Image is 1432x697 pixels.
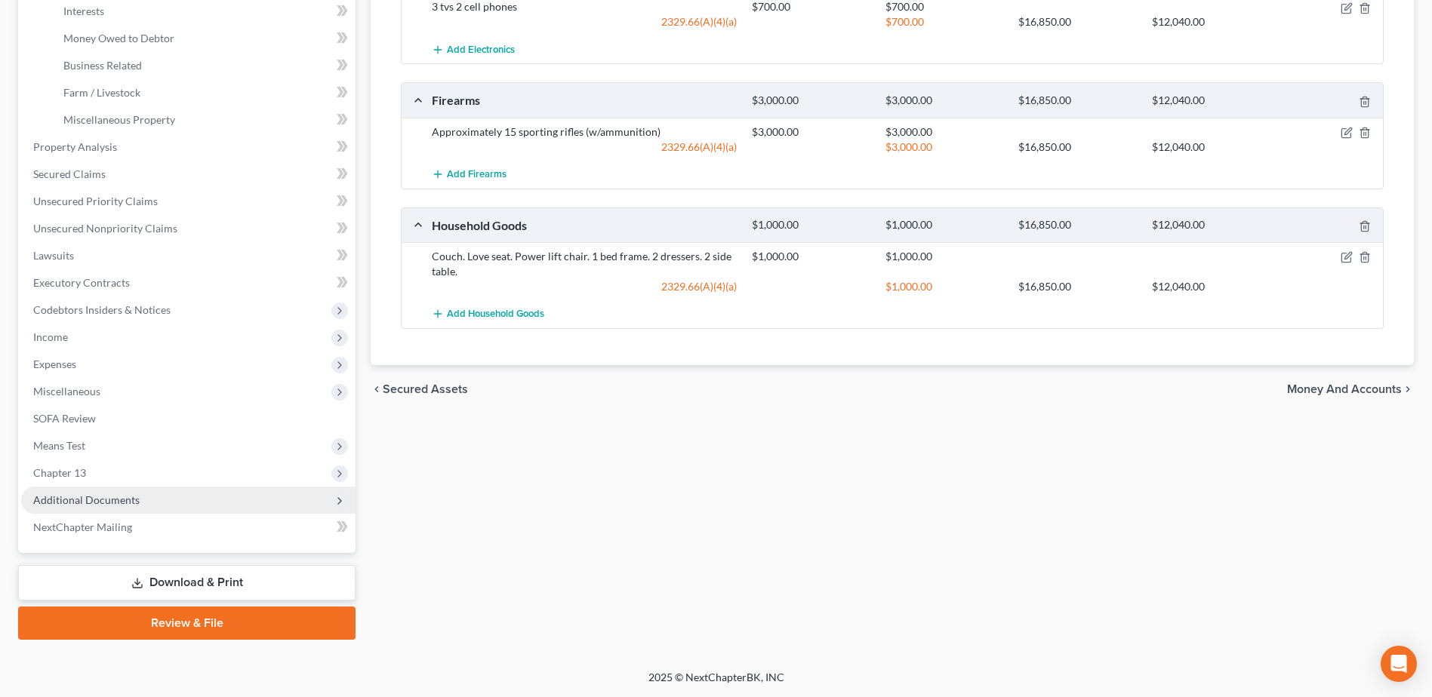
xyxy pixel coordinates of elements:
div: $3,000.00 [878,140,1012,155]
span: Means Test [33,439,85,452]
span: Unsecured Nonpriority Claims [33,222,177,235]
a: Money Owed to Debtor [51,25,356,52]
div: Firearms [424,92,744,108]
span: Miscellaneous Property [63,113,175,126]
div: Couch. Love seat. Power lift chair. 1 bed frame. 2 dressers. 2 side table. [424,249,744,279]
a: Property Analysis [21,134,356,161]
span: Business Related [63,59,142,72]
span: SOFA Review [33,412,96,425]
a: Lawsuits [21,242,356,269]
span: Expenses [33,358,76,370]
span: Add Firearms [447,168,507,180]
span: Lawsuits [33,249,74,262]
div: 2329.66(A)(4)(a) [424,279,744,294]
div: $16,850.00 [1011,279,1144,294]
div: $1,000.00 [878,218,1012,232]
a: Business Related [51,52,356,79]
div: 2025 © NextChapterBK, INC [286,670,1147,697]
a: Download & Print [18,565,356,600]
div: $16,850.00 [1011,94,1144,108]
div: Approximately 15 sporting rifles (w/ammunition) [424,124,744,140]
a: Unsecured Nonpriority Claims [21,215,356,242]
div: $3,000.00 [744,94,878,108]
div: $16,850.00 [1011,218,1144,232]
span: Add Electronics [447,44,515,56]
button: chevron_left Secured Assets [371,383,468,395]
div: $12,040.00 [1144,94,1278,108]
button: Add Firearms [432,161,507,189]
span: Property Analysis [33,140,117,153]
button: Add Electronics [432,35,515,63]
span: Executory Contracts [33,276,130,289]
div: Household Goods [424,217,744,233]
span: Money and Accounts [1287,383,1402,395]
a: Review & File [18,606,356,640]
span: Secured Claims [33,167,106,180]
span: Chapter 13 [33,466,86,479]
span: Codebtors Insiders & Notices [33,303,171,316]
span: Income [33,330,68,343]
a: Unsecured Priority Claims [21,188,356,215]
div: $3,000.00 [878,94,1012,108]
a: Farm / Livestock [51,79,356,106]
span: Interests [63,5,104,17]
div: 2329.66(A)(4)(a) [424,140,744,155]
button: Money and Accounts chevron_right [1287,383,1414,395]
div: 2329.66(A)(4)(a) [424,14,744,29]
button: Add Household Goods [432,300,544,328]
i: chevron_left [371,383,383,395]
div: $12,040.00 [1144,14,1278,29]
div: $12,040.00 [1144,218,1278,232]
span: Add Household Goods [447,309,544,321]
a: NextChapter Mailing [21,514,356,541]
div: $1,000.00 [878,279,1012,294]
span: Farm / Livestock [63,86,140,99]
a: SOFA Review [21,405,356,432]
div: $12,040.00 [1144,279,1278,294]
span: Unsecured Priority Claims [33,195,158,207]
div: Open Intercom Messenger [1381,646,1417,682]
div: $1,000.00 [744,218,878,232]
div: $12,040.00 [1144,140,1278,155]
span: Additional Documents [33,493,140,506]
span: NextChapter Mailing [33,520,132,533]
a: Secured Claims [21,161,356,188]
div: $1,000.00 [878,249,1012,264]
a: Miscellaneous Property [51,106,356,134]
span: Secured Assets [383,383,468,395]
div: $16,850.00 [1011,14,1144,29]
i: chevron_right [1402,383,1414,395]
a: Executory Contracts [21,269,356,296]
div: $1,000.00 [744,249,878,264]
div: $3,000.00 [744,124,878,140]
span: Miscellaneous [33,385,100,398]
span: Money Owed to Debtor [63,32,174,45]
div: $700.00 [878,14,1012,29]
div: $16,850.00 [1011,140,1144,155]
div: $3,000.00 [878,124,1012,140]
